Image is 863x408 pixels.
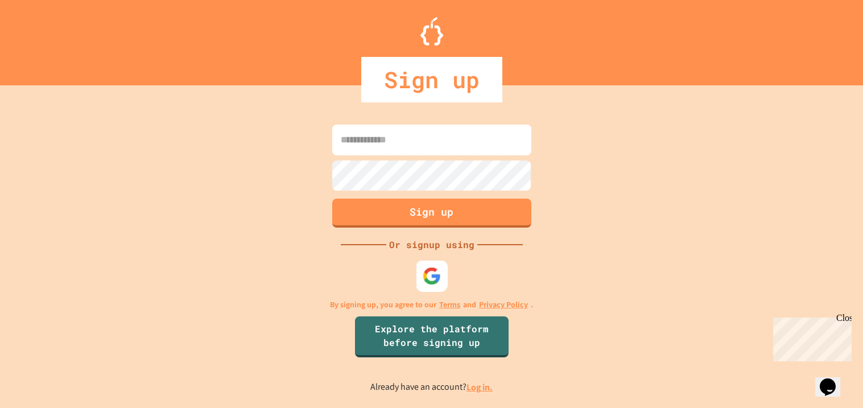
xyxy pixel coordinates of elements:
iframe: chat widget [769,313,852,361]
button: Sign up [332,199,531,228]
div: Chat with us now!Close [5,5,79,72]
a: Terms [439,299,460,311]
div: Or signup using [386,238,477,252]
img: Logo.svg [420,17,443,46]
p: Already have an account? [370,380,493,394]
img: google-icon.svg [422,267,441,286]
p: By signing up, you agree to our and . [330,299,533,311]
div: Sign up [361,57,502,102]
a: Privacy Policy [479,299,528,311]
a: Explore the platform before signing up [355,316,509,357]
iframe: chat widget [815,362,852,397]
a: Log in. [466,381,493,393]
